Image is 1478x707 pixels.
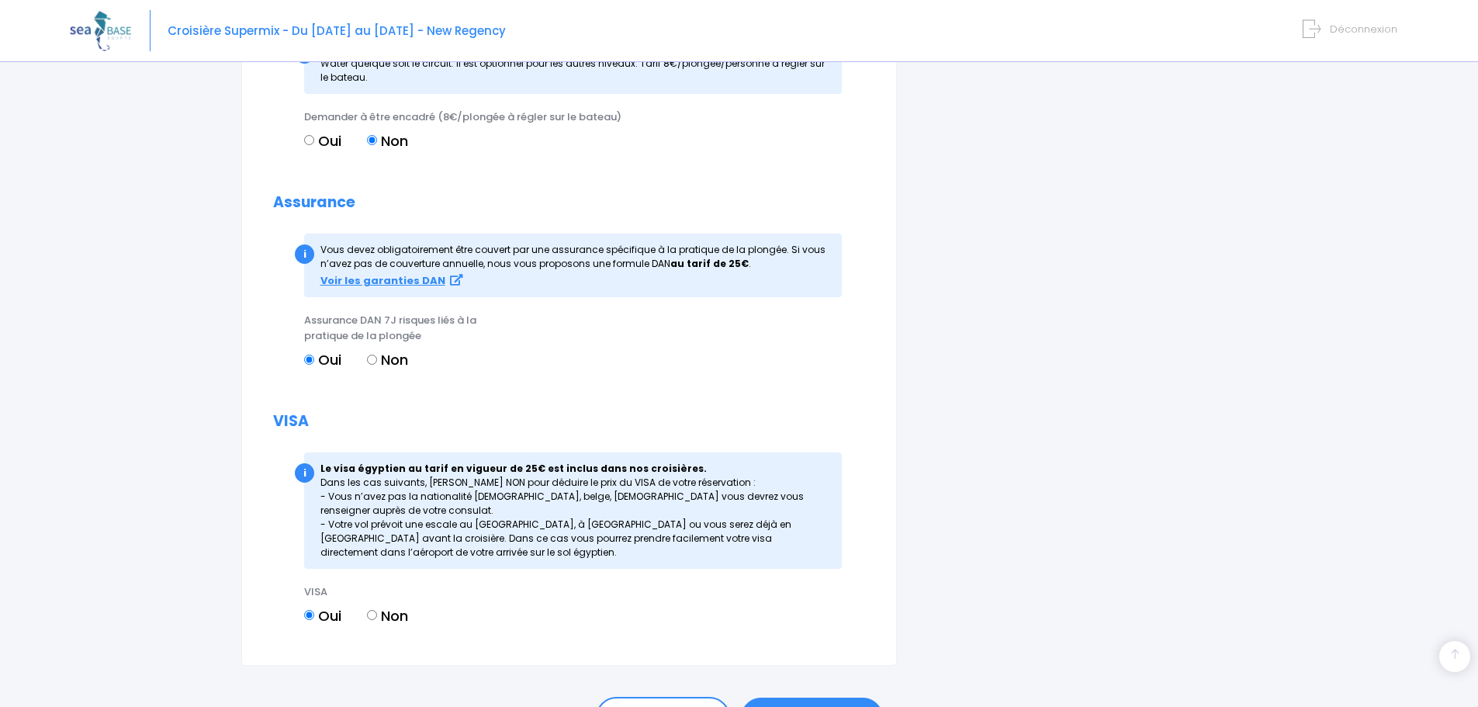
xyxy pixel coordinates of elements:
h2: Assurance [273,194,865,212]
strong: Voir les garanties DAN [320,273,445,288]
label: Non [367,349,408,370]
span: Croisière Supermix - Du [DATE] au [DATE] - New Regency [168,23,506,39]
label: Oui [304,130,341,151]
strong: Le visa égyptien au tarif en vigueur de 25€ est inclus dans nos croisières. [320,462,707,475]
span: Déconnexion [1330,22,1397,36]
strong: au tarif de 25€ [670,257,749,270]
span: Pour votre sécurité, l'encadrement est obligatoire pour tous les plongeurs débutants niveau 1 ou ... [320,43,825,84]
span: VISA [304,584,327,599]
label: Non [367,130,408,151]
div: i [295,244,314,264]
span: Assurance DAN 7J risques liés à la pratique de la plongée [304,313,476,343]
input: Oui [304,610,314,620]
label: Non [367,605,408,626]
a: Voir les garanties DAN [320,274,462,287]
label: Oui [304,605,341,626]
input: Non [367,610,377,620]
div: i [295,463,314,483]
label: Oui [304,349,341,370]
span: Demander à être encadré (8€/plongée à régler sur le bateau) [304,109,621,124]
h2: VISA [273,413,865,431]
input: Non [367,135,377,145]
div: Dans les cas suivants, [PERSON_NAME] NON pour déduire le prix du VISA de votre réservation : - Vo... [304,452,842,569]
input: Oui [304,135,314,145]
input: Oui [304,355,314,365]
div: Vous devez obligatoirement être couvert par une assurance spécifique à la pratique de la plong... [304,234,842,298]
input: Non [367,355,377,365]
